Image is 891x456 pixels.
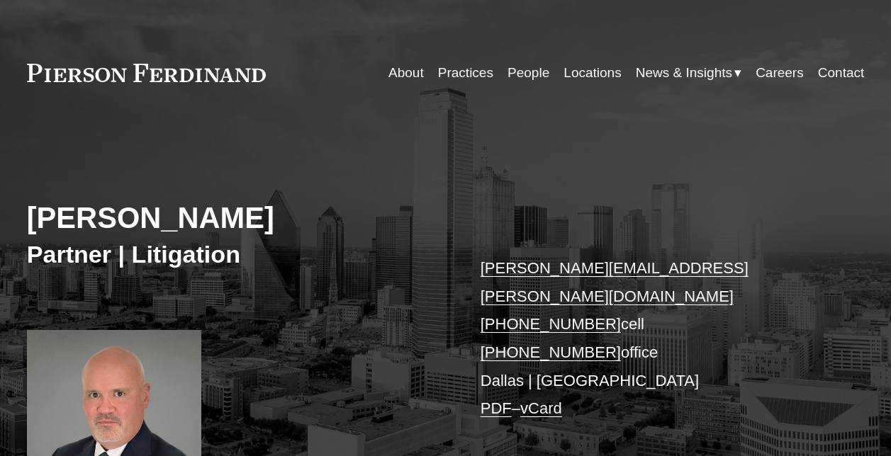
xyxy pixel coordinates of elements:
[520,399,562,417] a: vCard
[756,59,804,86] a: Careers
[636,61,732,85] span: News & Insights
[564,59,621,86] a: Locations
[481,343,621,361] a: [PHONE_NUMBER]
[481,399,512,417] a: PDF
[481,315,621,333] a: [PHONE_NUMBER]
[481,254,829,423] p: cell office Dallas | [GEOGRAPHIC_DATA] –
[508,59,549,86] a: People
[818,59,864,86] a: Contact
[27,200,446,236] h2: [PERSON_NAME]
[438,59,493,86] a: Practices
[636,59,741,86] a: folder dropdown
[481,259,749,305] a: [PERSON_NAME][EMAIL_ADDRESS][PERSON_NAME][DOMAIN_NAME]
[388,59,424,86] a: About
[27,239,446,269] h3: Partner | Litigation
